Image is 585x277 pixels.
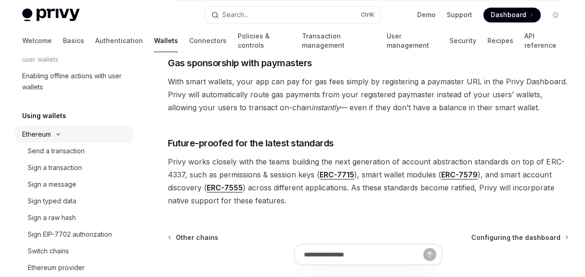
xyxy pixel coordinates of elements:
a: Configuring the dashboard [471,233,567,242]
div: Sign a transaction [28,162,82,173]
div: Sign EIP-7702 authorization [28,229,112,240]
a: Welcome [22,30,52,52]
a: Connectors [189,30,227,52]
span: Ctrl K [361,11,375,19]
a: Authentication [95,30,143,52]
button: Open search [205,6,380,23]
div: Ethereum [22,129,51,140]
a: Sign EIP-7702 authorization [15,226,133,243]
a: Dashboard [483,7,541,22]
a: User management [386,30,438,52]
a: Support [447,10,472,19]
a: Send a transaction [15,143,133,159]
a: Basics [63,30,84,52]
button: Send message [423,248,436,261]
h5: Using wallets [22,110,66,121]
div: Ethereum provider [28,262,85,273]
em: instantly [311,103,340,112]
div: Send a transaction [28,145,85,157]
button: Toggle Ethereum section [15,126,133,143]
a: Sign typed data [15,193,133,209]
a: Sign a raw hash [15,209,133,226]
div: Enabling offline actions with user wallets [22,70,128,93]
div: Sign a message [28,179,76,190]
a: Demo [417,10,436,19]
button: Toggle dark mode [548,7,563,22]
div: Sign typed data [28,195,76,207]
a: Transaction management [302,30,376,52]
a: ERC-7555 [207,183,243,192]
a: Recipes [487,30,513,52]
span: Future-proofed for the latest standards [168,136,334,149]
input: Ask a question... [304,244,423,264]
a: Ethereum provider [15,259,133,276]
a: Switch chains [15,243,133,259]
a: ERC-7715 [320,170,354,179]
a: Other chains [169,233,218,242]
div: Sign a raw hash [28,212,76,223]
a: Sign a transaction [15,159,133,176]
a: Enabling offline actions with user wallets [15,68,133,95]
img: light logo [22,8,80,21]
div: Search... [222,9,248,20]
span: Gas sponsorship with paymasters [168,57,312,69]
a: Security [450,30,476,52]
span: Dashboard [491,10,526,19]
a: Wallets [154,30,178,52]
a: Policies & controls [238,30,291,52]
span: Configuring the dashboard [471,233,560,242]
span: With smart wallets, your app can pay for gas fees simply by registering a paymaster URL in the Pr... [168,75,568,114]
a: ERC-7579 [441,170,478,179]
a: API reference [524,30,563,52]
a: Sign a message [15,176,133,193]
div: Switch chains [28,246,69,257]
span: Other chains [176,233,218,242]
span: Privy works closely with the teams building the next generation of account abstraction standards ... [168,155,568,207]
